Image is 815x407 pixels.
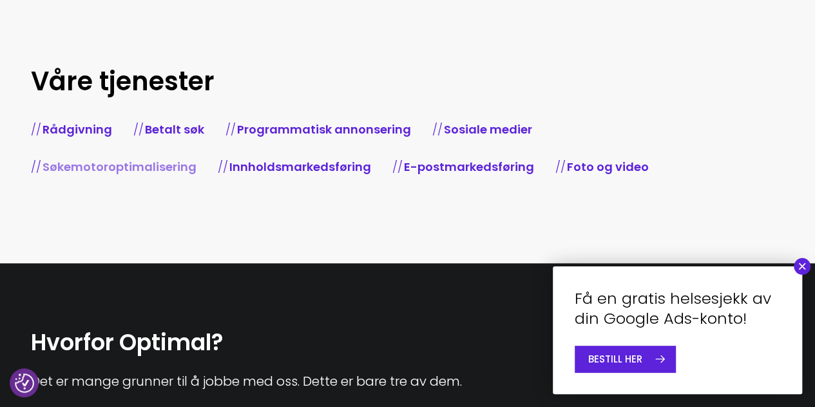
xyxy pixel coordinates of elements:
a: Søkemotoroptimalisering [43,159,197,175]
button: Close [794,258,810,275]
a: Sosiale medier [444,121,532,137]
a: E-postmarkedsføring [404,159,534,175]
h2: Våre tjenester [31,65,785,98]
a: Betalt søk [145,121,204,137]
h2: Hvorfor Optimal? [31,328,785,357]
a: Foto og video [567,159,649,175]
a: BESTILL HER [575,346,675,372]
h4: Få en gratis helsesjekk av din Google Ads-konto! [575,288,780,328]
a: Rådgivning [43,121,112,137]
a: Programmatisk annonsering [237,121,411,137]
button: Samtykkepreferanser [15,373,34,393]
img: Revisit consent button [15,373,34,393]
a: Innholdsmarkedsføring [229,159,371,175]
